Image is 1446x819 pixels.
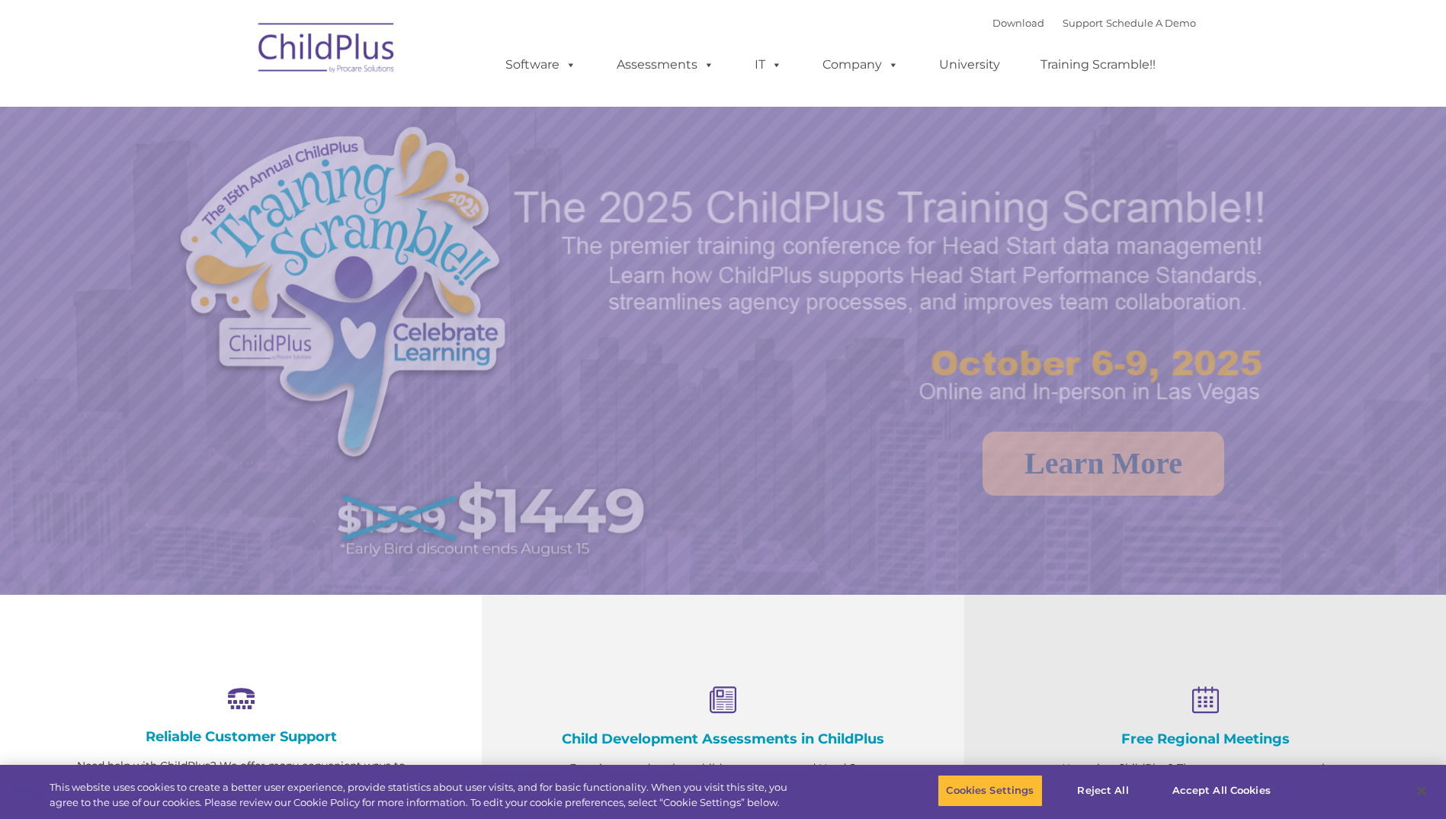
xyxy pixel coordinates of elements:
div: This website uses cookies to create a better user experience, provide statistics about user visit... [50,780,795,810]
button: Cookies Settings [938,775,1042,807]
button: Accept All Cookies [1164,775,1279,807]
a: Software [490,50,592,80]
a: Download [992,17,1044,29]
a: Company [807,50,914,80]
a: Training Scramble!! [1025,50,1171,80]
font: | [992,17,1196,29]
a: IT [739,50,797,80]
a: Schedule A Demo [1106,17,1196,29]
a: Assessments [601,50,729,80]
h4: Free Regional Meetings [1040,731,1370,747]
a: University [924,50,1015,80]
button: Close [1405,774,1438,808]
a: Support [1063,17,1103,29]
h4: Reliable Customer Support [76,728,406,745]
a: Learn More [983,432,1224,496]
p: Need help with ChildPlus? We offer many convenient ways to contact our amazing Customer Support r... [76,756,406,814]
p: Experience and analyze child assessments and Head Start data management in one system with zero c... [558,759,887,816]
button: Reject All [1056,775,1151,807]
img: ChildPlus by Procare Solutions [251,12,403,88]
p: Not using ChildPlus? These are a great opportunity to network and learn from ChildPlus users. Fin... [1040,759,1370,816]
h4: Child Development Assessments in ChildPlus [558,731,887,747]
